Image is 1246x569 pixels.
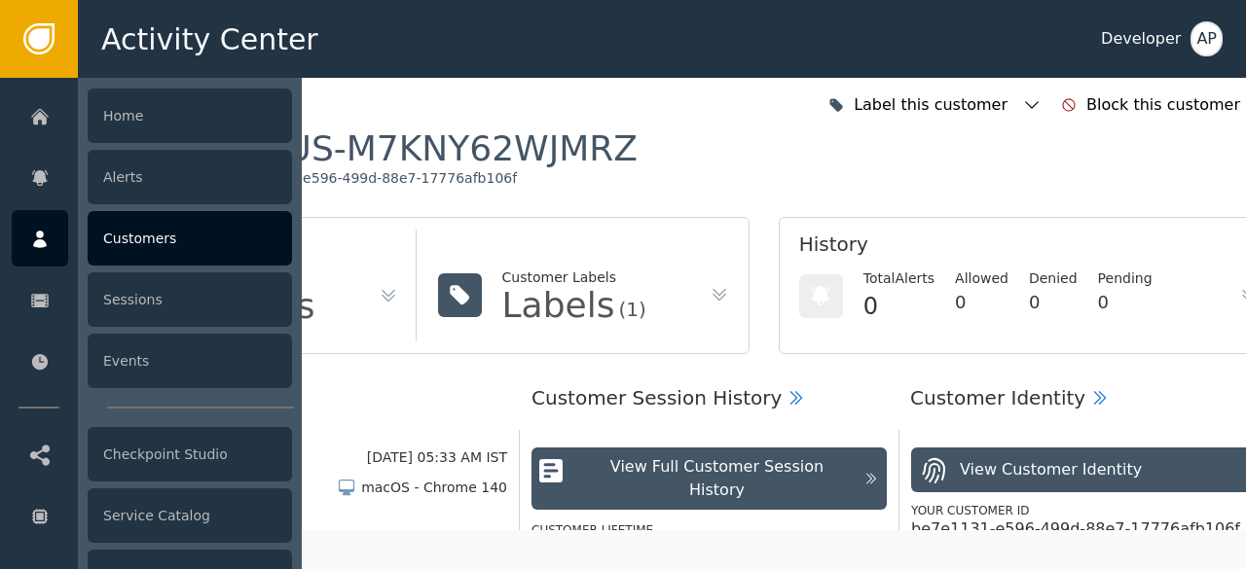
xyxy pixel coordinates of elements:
[12,210,292,267] a: Customers
[88,150,292,204] div: Alerts
[88,211,292,266] div: Customers
[88,427,292,481] div: Checkpoint Studio
[1098,268,1153,289] div: Pending
[955,268,1008,289] div: Allowed
[854,93,1012,117] div: Label this customer
[88,488,292,543] div: Service Catalog
[367,447,507,468] div: [DATE] 05:33 AM IST
[1029,268,1078,289] div: Denied
[911,519,1240,539] div: be7e1131-e596-499d-88e7-17776afb106f
[88,89,292,143] div: Home
[12,271,292,328] a: Sessions
[955,289,1008,315] div: 0
[960,458,1142,481] div: View Customer Identity
[1029,289,1078,315] div: 0
[580,455,854,502] div: View Full Customer Session History
[12,333,292,389] a: Events
[863,268,934,289] div: Total Alerts
[101,18,318,61] span: Activity Center
[1086,93,1245,117] div: Block this customer
[229,170,517,188] div: be7e1131-e596-499d-88e7-17776afb106f
[502,288,615,323] div: Labels
[1101,27,1181,51] div: Developer
[12,88,292,144] a: Home
[1098,289,1153,315] div: 0
[58,126,638,170] div: Customer :
[531,523,653,537] label: Customer Lifetime
[361,478,507,498] div: macOS - Chrome 140
[618,300,645,319] div: (1)
[12,487,292,544] a: Service Catalog
[531,447,887,510] button: View Full Customer Session History
[1191,21,1223,56] button: AP
[502,267,646,288] div: Customer Labels
[824,84,1046,126] button: Label this customer
[910,383,1085,412] div: Customer Identity
[531,383,782,412] div: Customer Session History
[12,426,292,482] a: Checkpoint Studio
[863,289,934,324] div: 0
[88,272,292,327] div: Sessions
[88,334,292,388] div: Events
[261,126,638,170] div: CUS-M7KNY62WJMRZ
[12,149,292,205] a: Alerts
